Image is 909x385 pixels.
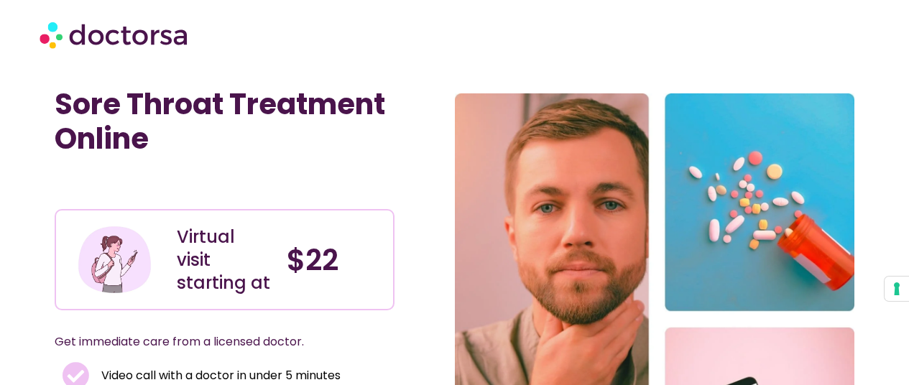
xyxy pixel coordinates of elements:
[76,221,152,297] img: Illustration depicting a young woman in a casual outfit, engaged with her smartphone. She has a p...
[55,87,394,156] h1: Sore Throat Treatment Online
[287,243,382,277] h4: $22
[55,332,360,352] p: Get immediate care from a licensed doctor.
[177,226,272,294] div: Virtual visit starting at
[62,177,277,195] iframe: Customer reviews powered by Trustpilot
[885,277,909,301] button: Your consent preferences for tracking technologies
